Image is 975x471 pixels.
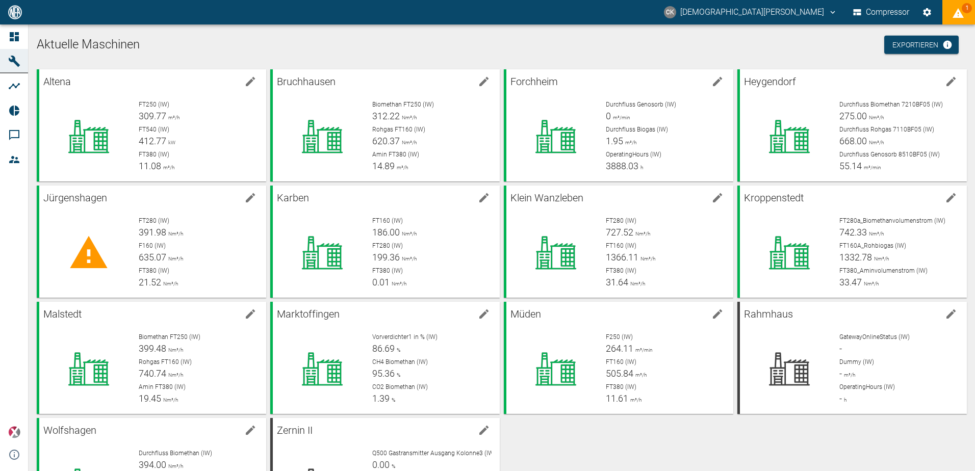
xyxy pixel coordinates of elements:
[606,161,638,171] span: 3888.03
[43,192,107,204] span: Jürgenshagen
[842,397,846,403] span: h
[606,343,633,354] span: 264.11
[606,267,636,274] span: FT380 (IW)
[372,277,390,287] span: 0.01
[139,343,166,354] span: 399.48
[400,115,417,120] span: Nm³/h
[633,231,650,237] span: Nm³/h
[962,3,972,13] span: 1
[606,383,636,390] span: FT380 (IW)
[43,424,96,436] span: Wolfshagen
[139,126,169,133] span: FT540 (IW)
[867,140,884,145] span: Nm³/h
[395,165,408,170] span: m³/h
[166,115,179,120] span: m³/h
[372,151,419,158] span: Amin FT380 (IW)
[839,343,842,354] span: -
[161,397,178,403] span: Nm³/h
[240,304,261,324] button: edit machine
[842,372,855,378] span: m³/h
[737,186,967,298] a: Kroppenstedtedit machineFT280a_Biomethanvolumenstrom (IW)742.33Nm³/hFT160A_Rohbiogas (IW)1332.78N...
[664,6,676,18] div: CK
[839,383,895,390] span: OperatingHours (IW)
[390,397,395,403] span: %
[606,368,633,379] span: 505.84
[474,188,494,208] button: edit machine
[372,393,390,404] span: 1.39
[139,277,161,287] span: 21.52
[737,302,967,414] a: Rahmhausedit machineGatewayOnlineStatus (IW)-Dummy (IW)-m³/hOperatingHours (IW)-h
[839,393,842,404] span: -
[737,69,967,181] a: Heygendorfedit machineDurchfluss Biomethan 7210BF05 (IW)275.00Nm³/hDurchfluss Rohgas 7110BF05 (IW...
[277,192,309,204] span: Karben
[166,463,183,469] span: Nm³/h
[139,111,166,121] span: 309.77
[372,343,395,354] span: 86.69
[839,227,867,238] span: 742.33
[638,165,643,170] span: h
[606,126,668,133] span: Durchfluss Biogas (IW)
[941,71,961,92] button: edit machine
[372,136,400,146] span: 620.37
[628,397,642,403] span: m³/h
[372,267,403,274] span: FT380 (IW)
[390,463,395,469] span: %
[372,252,400,263] span: 199.36
[504,186,733,298] a: Klein Wanzlebenedit machineFT280 (IW)727.52Nm³/hFT160 (IW)1366.11Nm³/hFT380 (IW)31.64Nm³/h
[839,101,943,108] span: Durchfluss Biomethan 7210BF05 (IW)
[510,308,541,320] span: Müden
[867,115,884,120] span: Nm³/h
[606,151,661,158] span: OperatingHours (IW)
[166,231,183,237] span: Nm³/h
[372,111,400,121] span: 312.22
[166,347,183,353] span: Nm³/h
[372,450,496,457] span: Q500 Gastransmitter Ausgang Kolonne3 (IW)
[372,227,400,238] span: 186.00
[474,304,494,324] button: edit machine
[606,101,676,108] span: Durchfluss Genosorb (IW)
[662,3,839,21] button: christian.kraft@arcanum-energy.de
[240,188,261,208] button: edit machine
[166,372,183,378] span: Nm³/h
[139,217,169,224] span: FT280 (IW)
[139,333,200,341] span: Biomethan FT250 (IW)
[606,358,636,365] span: FT160 (IW)
[43,75,71,88] span: Altena
[166,140,175,145] span: kW
[139,383,186,390] span: Amin FT380 (IW)
[270,69,500,181] a: Bruchhausenedit machineBiomethan FT250 (IW)312.22Nm³/hRohgas FT160 (IW)620.37Nm³/hAmin FT380 (IW)...
[270,186,500,298] a: Karbenedit machineFT160 (IW)186.00Nm³/hFT280 (IW)199.36Nm³/hFT380 (IW)0.01Nm³/h
[839,136,867,146] span: 668.00
[884,36,959,55] a: Exportieren
[240,71,261,92] button: edit machine
[139,101,169,108] span: FT250 (IW)
[510,75,558,88] span: Forchheim
[139,358,192,365] span: Rohgas FT160 (IW)
[862,165,881,170] span: m³/min
[839,277,862,287] span: 33.47
[270,302,500,414] a: Marktoffingenedit machineVorverdichter1 in % (IW)86.69%CH4 Biomethan (IW)95.36%CO2 Biomethan (IW)...
[372,161,395,171] span: 14.89
[606,227,633,238] span: 727.52
[606,136,623,146] span: 1.95
[839,161,862,171] span: 55.14
[839,151,940,158] span: Durchfluss Genosorb 8510BF05 (IW)
[139,151,169,158] span: FT380 (IW)
[139,450,212,457] span: Durchfluss Biomethan (IW)
[372,383,428,390] span: CO2 Biomethan (IW)
[372,358,428,365] span: CH4 Biomethan (IW)
[474,420,494,440] button: edit machine
[372,242,403,249] span: FT280 (IW)
[633,372,647,378] span: m³/h
[628,281,645,286] span: Nm³/h
[277,75,336,88] span: Bruchhausen
[707,304,728,324] button: edit machine
[839,126,934,133] span: Durchfluss Rohgas 7110BF05 (IW)
[139,368,166,379] span: 740.74
[839,267,928,274] span: FT380_Aminvolumenstrom (IW)
[372,333,438,341] span: Vorverdichter1 in % (IW)
[240,420,261,440] button: edit machine
[839,333,910,341] span: GatewayOnlineStatus (IW)
[7,5,23,19] img: logo
[606,217,636,224] span: FT280 (IW)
